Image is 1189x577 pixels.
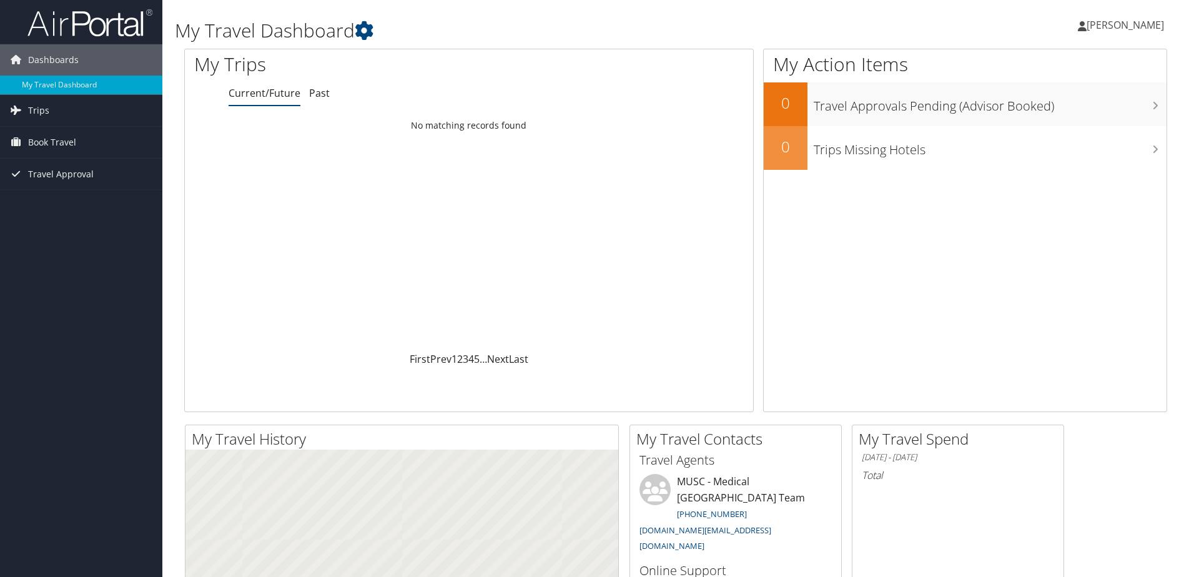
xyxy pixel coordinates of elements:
[764,92,807,114] h2: 0
[430,352,451,366] a: Prev
[27,8,152,37] img: airportal-logo.png
[28,44,79,76] span: Dashboards
[636,428,841,450] h2: My Travel Contacts
[862,451,1054,463] h6: [DATE] - [DATE]
[192,428,618,450] h2: My Travel History
[814,91,1167,115] h3: Travel Approvals Pending (Advisor Booked)
[28,127,76,158] span: Book Travel
[862,468,1054,482] h6: Total
[229,86,300,100] a: Current/Future
[309,86,330,100] a: Past
[764,82,1167,126] a: 0Travel Approvals Pending (Advisor Booked)
[410,352,430,366] a: First
[185,114,753,137] td: No matching records found
[639,525,771,552] a: [DOMAIN_NAME][EMAIL_ADDRESS][DOMAIN_NAME]
[1087,18,1164,32] span: [PERSON_NAME]
[814,135,1167,159] h3: Trips Missing Hotels
[451,352,457,366] a: 1
[764,136,807,157] h2: 0
[509,352,528,366] a: Last
[468,352,474,366] a: 4
[194,51,507,77] h1: My Trips
[639,451,832,469] h3: Travel Agents
[487,352,509,366] a: Next
[474,352,480,366] a: 5
[28,95,49,126] span: Trips
[28,159,94,190] span: Travel Approval
[1078,6,1177,44] a: [PERSON_NAME]
[633,474,838,557] li: MUSC - Medical [GEOGRAPHIC_DATA] Team
[175,17,842,44] h1: My Travel Dashboard
[764,51,1167,77] h1: My Action Items
[463,352,468,366] a: 3
[480,352,487,366] span: …
[457,352,463,366] a: 2
[677,508,747,520] a: [PHONE_NUMBER]
[859,428,1063,450] h2: My Travel Spend
[764,126,1167,170] a: 0Trips Missing Hotels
